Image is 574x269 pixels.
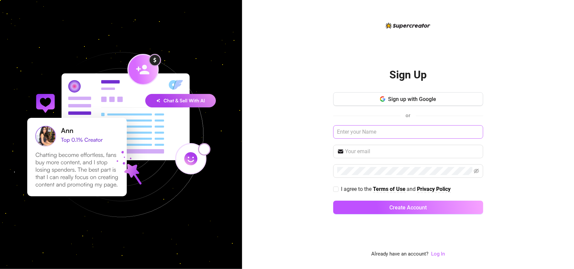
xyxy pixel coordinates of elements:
[371,250,428,258] span: Already have an account?
[407,186,417,192] span: and
[431,251,445,257] a: Log In
[389,68,427,82] h2: Sign Up
[417,186,451,192] strong: Privacy Policy
[389,204,427,211] span: Create Account
[388,96,436,102] span: Sign up with Google
[386,23,430,29] img: logo-BBDzfeDw.svg
[345,147,479,156] input: Your email
[417,186,451,193] a: Privacy Policy
[5,18,237,251] img: signup-background-D0MIrEPF.svg
[474,168,479,174] span: eye-invisible
[373,186,406,192] strong: Terms of Use
[333,125,483,139] input: Enter your Name
[333,92,483,106] button: Sign up with Google
[333,201,483,214] button: Create Account
[341,186,373,192] span: I agree to the
[406,112,411,119] span: or
[431,250,445,258] a: Log In
[373,186,406,193] a: Terms of Use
